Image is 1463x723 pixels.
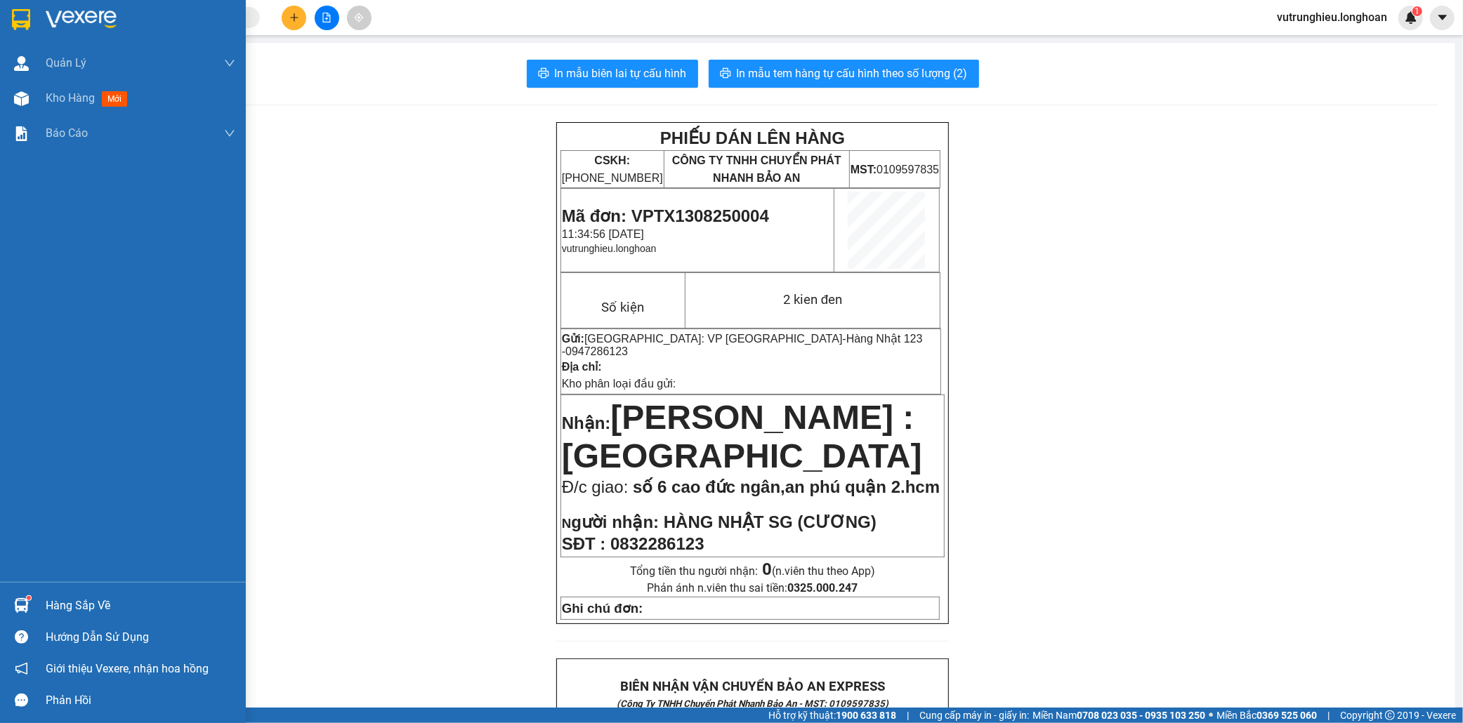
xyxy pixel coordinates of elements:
span: (n.viên thu theo App) [762,564,875,578]
span: Cung cấp máy in - giấy in: [919,708,1029,723]
button: aim [347,6,372,30]
img: logo-vxr [12,9,30,30]
strong: Địa chỉ: [562,361,602,373]
strong: CSKH: [594,154,630,166]
strong: MST: [851,164,877,175]
span: down [224,128,235,139]
span: Kho phân loại đầu gửi: [562,378,676,390]
span: question-circle [15,630,28,644]
span: printer [538,67,549,81]
strong: (Công Ty TNHH Chuyển Phát Nhanh Bảo An - MST: 0109597835) [617,698,888,709]
button: caret-down [1430,6,1455,30]
span: notification [15,662,28,675]
strong: 0708 023 035 - 0935 103 250 [1077,710,1205,721]
span: Kho hàng [46,91,95,105]
img: warehouse-icon [14,598,29,613]
span: Đ/c giao: [562,477,633,496]
sup: 1 [27,596,31,600]
span: Hàng Nhật 123 - [562,333,923,357]
span: vutrunghieu.longhoan [1266,8,1398,26]
strong: SĐT : [562,534,606,553]
strong: BIÊN NHẬN VẬN CHUYỂN BẢO AN EXPRESS [620,679,885,694]
button: printerIn mẫu biên lai tự cấu hình [527,60,698,88]
span: In mẫu tem hàng tự cấu hình theo số lượng (2) [737,65,968,82]
span: [PHONE_NUMBER] [562,154,663,184]
span: copyright [1385,710,1395,720]
span: aim [354,13,364,22]
span: Phản ánh n.viên thu sai tiền: [647,581,858,595]
strong: 1900 633 818 [836,710,896,721]
span: Mã đơn: VPTX1308250004 [6,75,213,94]
span: 0947286123 [565,345,628,357]
span: ⚪️ [1209,712,1213,718]
span: message [15,694,28,707]
span: | [907,708,909,723]
strong: 0325.000.247 [787,581,858,595]
span: Số kiện [601,300,644,315]
span: caret-down [1436,11,1449,24]
img: warehouse-icon [14,56,29,71]
span: [PHONE_NUMBER] [6,30,107,55]
span: Quản Lý [46,54,86,72]
strong: 0 [762,559,772,579]
strong: CSKH: [39,30,74,42]
div: Phản hồi [46,690,235,711]
span: số 6 cao đức ngân,an phú quận 2.hcm [633,477,940,496]
span: plus [289,13,299,22]
span: HÀNG NHẬT SG (CƯƠNG) [664,512,877,531]
strong: PHIẾU DÁN LÊN HÀNG [93,6,278,25]
span: file-add [322,13,332,22]
span: Giới thiệu Vexere, nhận hoa hồng [46,660,209,677]
span: vutrunghieu.longhoan [562,243,657,254]
sup: 1 [1412,6,1422,16]
span: Miền Bắc [1216,708,1317,723]
span: Hỗ trợ kỹ thuật: [768,708,896,723]
span: 2 kien đen [783,292,842,307]
span: | [1327,708,1330,723]
div: Hàng sắp về [46,595,235,616]
span: Báo cáo [46,124,88,142]
span: Mã đơn: VPTX1308250004 [562,206,769,225]
span: [GEOGRAPHIC_DATA]: VP [GEOGRAPHIC_DATA] [584,333,842,345]
strong: Ghi chú đơn: [562,601,643,616]
span: gười nhận: [571,512,659,531]
img: solution-icon [14,126,29,141]
span: 1 [1415,6,1419,16]
span: Nhận: [562,413,611,432]
button: printerIn mẫu tem hàng tự cấu hình theo số lượng (2) [709,60,979,88]
img: icon-new-feature [1405,11,1417,24]
button: file-add [315,6,339,30]
div: Hướng dẫn sử dụng [46,627,235,648]
span: Tổng tiền thu người nhận: [630,564,875,578]
span: [PERSON_NAME] : [GEOGRAPHIC_DATA] [562,399,922,475]
span: - [562,333,923,357]
span: CÔNG TY TNHH CHUYỂN PHÁT NHANH BẢO AN [672,154,841,184]
span: mới [102,91,127,107]
strong: Gửi: [562,333,584,345]
span: 11:34:56 [DATE] [562,228,644,240]
span: CÔNG TY TNHH CHUYỂN PHÁT NHANH BẢO AN [122,30,258,55]
span: 0109597835 [851,164,939,175]
span: down [224,58,235,69]
span: Miền Nam [1032,708,1205,723]
span: 0832286123 [610,534,704,553]
strong: PHIẾU DÁN LÊN HÀNG [660,128,845,147]
span: 11:34:56 [DATE] [6,97,88,109]
span: printer [720,67,731,81]
img: warehouse-icon [14,91,29,106]
span: In mẫu biên lai tự cấu hình [555,65,687,82]
button: plus [282,6,306,30]
strong: N [562,516,659,531]
strong: 0369 525 060 [1257,710,1317,721]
